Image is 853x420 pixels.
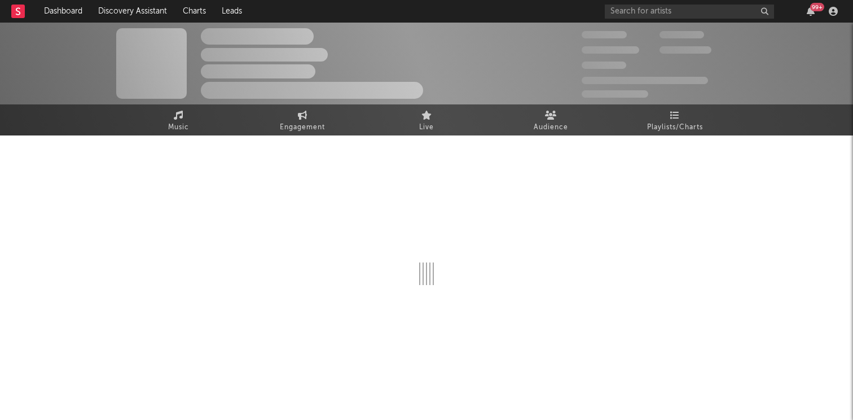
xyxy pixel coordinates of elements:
[280,121,325,134] span: Engagement
[364,104,489,135] a: Live
[419,121,434,134] span: Live
[534,121,568,134] span: Audience
[582,31,627,38] span: 300,000
[807,7,815,16] button: 99+
[810,3,824,11] div: 99 +
[240,104,364,135] a: Engagement
[659,46,711,54] span: 1,000,000
[168,121,189,134] span: Music
[659,31,704,38] span: 100,000
[116,104,240,135] a: Music
[605,5,774,19] input: Search for artists
[647,121,703,134] span: Playlists/Charts
[613,104,737,135] a: Playlists/Charts
[582,62,626,69] span: 100,000
[582,46,639,54] span: 50,000,000
[489,104,613,135] a: Audience
[582,90,648,98] span: Jump Score: 85.0
[582,77,708,84] span: 50,000,000 Monthly Listeners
